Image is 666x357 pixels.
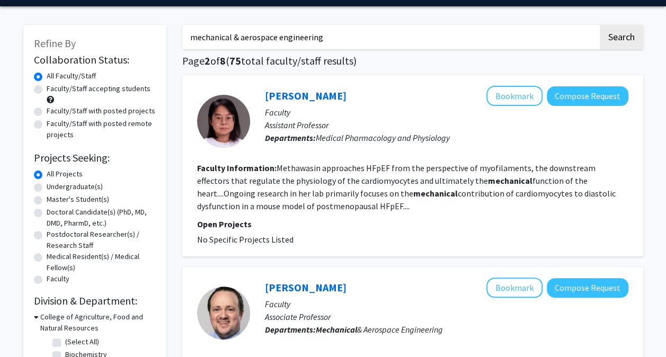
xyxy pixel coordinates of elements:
a: [PERSON_NAME] [265,281,347,294]
p: Faculty [265,106,628,119]
label: Faculty/Staff with posted remote projects [47,118,156,140]
h1: Page of ( total faculty/staff results) [182,55,643,67]
h2: Division & Department: [34,294,156,307]
b: mechanical [488,175,532,186]
label: Faculty/Staff accepting students [47,83,150,94]
button: Compose Request to Mei Methawasin [547,86,628,106]
p: Faculty [265,298,628,310]
label: Master's Student(s) [47,194,109,205]
h2: Collaboration Status: [34,53,156,66]
button: Search [600,25,643,49]
a: [PERSON_NAME] [265,89,347,102]
label: Faculty/Staff with posted projects [47,105,155,117]
button: Compose Request to Scott Thompson [547,278,628,298]
span: No Specific Projects Listed [197,234,294,245]
label: Medical Resident(s) / Medical Fellow(s) [47,251,156,273]
b: Departments: [265,132,316,143]
label: (Select All) [65,336,99,347]
span: 8 [220,54,226,67]
label: All Projects [47,168,83,180]
span: 2 [205,54,210,67]
button: Add Mei Methawasin to Bookmarks [486,86,543,106]
label: Undergraduate(s) [47,181,103,192]
input: Search Keywords [182,25,598,49]
b: Faculty Information: [197,163,277,173]
b: mechanical [413,188,458,199]
b: Mechanical [316,324,357,335]
b: Departments: [265,324,316,335]
h2: Projects Seeking: [34,151,156,164]
p: Associate Professor [265,310,628,323]
p: Open Projects [197,218,628,230]
iframe: Chat [8,309,45,349]
label: Doctoral Candidate(s) (PhD, MD, DMD, PharmD, etc.) [47,207,156,229]
button: Add Scott Thompson to Bookmarks [486,278,543,298]
label: All Faculty/Staff [47,70,96,82]
label: Faculty [47,273,69,284]
span: Refine By [34,37,76,50]
fg-read-more: Methawasin approaches HFpEF from the perspective of myofilaments, the downstream effectors that r... [197,163,616,211]
label: Postdoctoral Researcher(s) / Research Staff [47,229,156,251]
span: & Aerospace Engineering [316,324,443,335]
p: Assistant Professor [265,119,628,131]
h3: College of Agriculture, Food and Natural Resources [40,311,156,334]
span: 75 [229,54,241,67]
span: Medical Pharmacology and Physiology [316,132,450,143]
